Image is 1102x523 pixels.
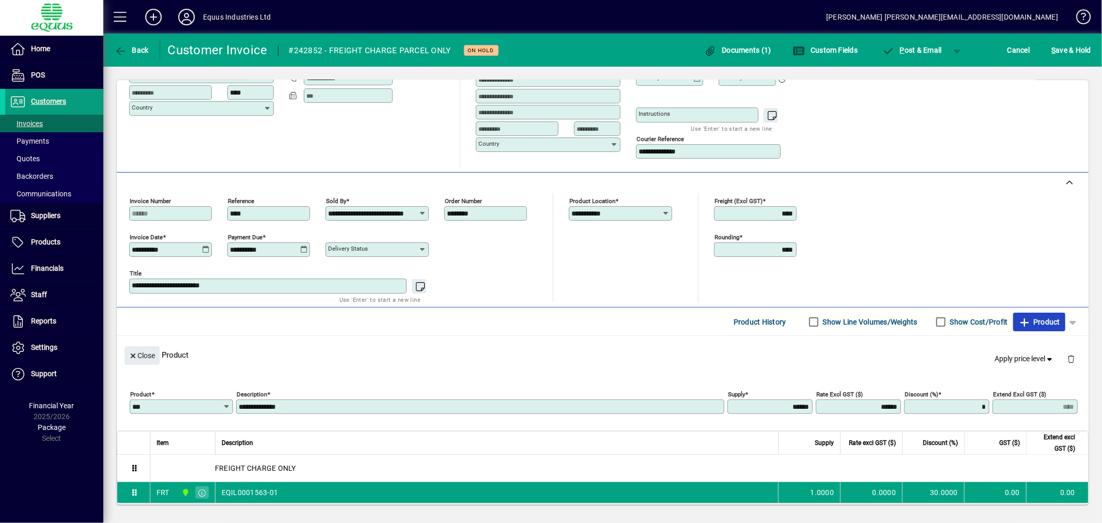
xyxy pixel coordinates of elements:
[31,97,66,105] span: Customers
[715,197,763,205] mat-label: Freight (excl GST)
[691,122,772,134] mat-hint: Use 'Enter' to start a new line
[31,238,60,246] span: Products
[5,203,103,229] a: Suppliers
[815,437,834,449] span: Supply
[289,42,451,59] div: #242852 - FREIGHT CHARGE PARCEL ONLY
[826,9,1058,25] div: [PERSON_NAME] [PERSON_NAME][EMAIL_ADDRESS][DOMAIN_NAME]
[137,8,170,26] button: Add
[793,46,858,54] span: Custom Fields
[130,197,171,205] mat-label: Invoice number
[728,391,745,398] mat-label: Supply
[877,41,947,59] button: Post & Email
[112,41,151,59] button: Back
[468,47,494,54] span: On hold
[122,350,162,360] app-page-header-button: Close
[849,437,896,449] span: Rate excl GST ($)
[811,487,834,498] span: 1.0000
[31,290,47,299] span: Staff
[125,346,160,365] button: Close
[130,270,142,277] mat-label: Title
[1059,354,1083,363] app-page-header-button: Delete
[715,234,739,241] mat-label: Rounding
[5,36,103,62] a: Home
[103,41,160,59] app-page-header-button: Back
[948,317,1008,327] label: Show Cost/Profit
[130,391,151,398] mat-label: Product
[5,282,103,308] a: Staff
[964,482,1026,503] td: 0.00
[237,391,267,398] mat-label: Description
[704,46,771,54] span: Documents (1)
[1005,41,1033,59] button: Cancel
[10,137,49,145] span: Payments
[228,234,262,241] mat-label: Payment due
[328,245,368,252] mat-label: Delivery status
[339,294,421,305] mat-hint: Use 'Enter' to start a new line
[1026,482,1088,503] td: 0.00
[821,317,918,327] label: Show Line Volumes/Weights
[923,437,958,449] span: Discount (%)
[326,197,346,205] mat-label: Sold by
[902,482,964,503] td: 30.0000
[31,317,56,325] span: Reports
[478,140,499,147] mat-label: Country
[5,335,103,361] a: Settings
[991,350,1059,368] button: Apply price level
[790,41,861,59] button: Custom Fields
[157,437,169,449] span: Item
[882,46,942,54] span: ost & Email
[5,185,103,203] a: Communications
[10,155,40,163] span: Quotes
[1033,432,1075,454] span: Extend excl GST ($)
[31,343,57,351] span: Settings
[10,119,43,128] span: Invoices
[179,487,191,498] span: 1B BLENHEIM
[1007,42,1030,58] span: Cancel
[5,167,103,185] a: Backorders
[114,46,149,54] span: Back
[900,46,905,54] span: P
[1049,41,1094,59] button: Save & Hold
[639,110,670,117] mat-label: Instructions
[117,336,1089,374] div: Product
[816,391,863,398] mat-label: Rate excl GST ($)
[445,197,482,205] mat-label: Order number
[31,264,64,272] span: Financials
[1051,46,1056,54] span: S
[31,44,50,53] span: Home
[31,370,57,378] span: Support
[132,104,152,111] mat-label: Country
[5,115,103,132] a: Invoices
[847,487,896,498] div: 0.0000
[5,229,103,255] a: Products
[637,135,684,143] mat-label: Courier Reference
[999,437,1020,449] span: GST ($)
[5,63,103,88] a: POS
[702,41,774,59] button: Documents (1)
[29,402,74,410] span: Financial Year
[1018,314,1060,330] span: Product
[5,361,103,387] a: Support
[150,455,1088,482] div: FREIGHT CHARGE ONLY
[5,256,103,282] a: Financials
[905,391,938,398] mat-label: Discount (%)
[38,423,66,432] span: Package
[129,347,156,364] span: Close
[228,197,254,205] mat-label: Reference
[168,42,268,58] div: Customer Invoice
[203,9,271,25] div: Equus Industries Ltd
[993,391,1046,398] mat-label: Extend excl GST ($)
[730,313,790,331] button: Product History
[569,197,615,205] mat-label: Product location
[1068,2,1089,36] a: Knowledge Base
[222,437,253,449] span: Description
[1013,313,1065,331] button: Product
[130,234,163,241] mat-label: Invoice date
[734,314,786,330] span: Product History
[5,132,103,150] a: Payments
[157,487,169,498] div: FRT
[31,71,45,79] span: POS
[31,211,60,220] span: Suppliers
[222,487,278,498] span: EQIL0001563-01
[1051,42,1091,58] span: ave & Hold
